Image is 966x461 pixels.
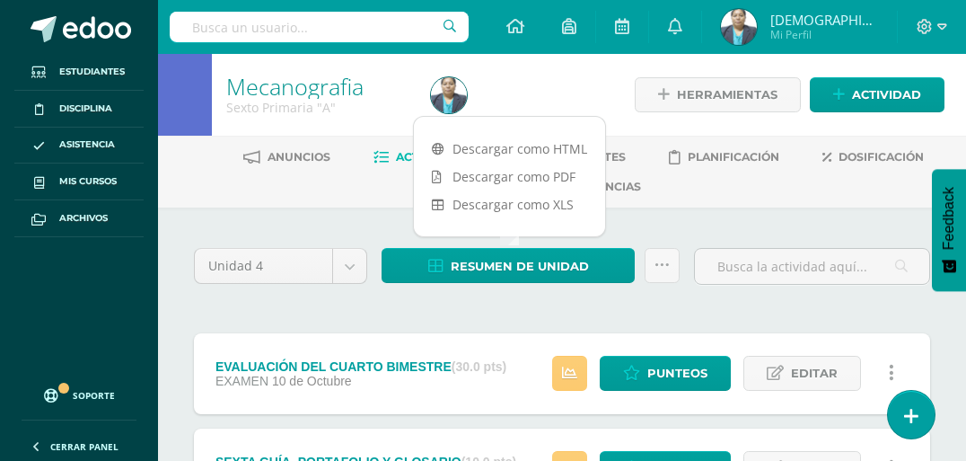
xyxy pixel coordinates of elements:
[50,440,119,453] span: Cerrar panel
[941,187,957,250] span: Feedback
[243,143,330,172] a: Anuncios
[396,150,475,164] span: Actividades
[382,248,635,283] a: Resumen de unidad
[195,249,366,283] a: Unidad 4
[14,54,144,91] a: Estudiantes
[431,77,467,113] img: b356665ca9e2a44e9565a747acd479f3.png
[721,9,757,45] img: b356665ca9e2a44e9565a747acd479f3.png
[59,174,117,189] span: Mis cursos
[14,164,144,200] a: Mis cursos
[770,11,878,29] span: [DEMOGRAPHIC_DATA][PERSON_NAME]
[839,150,924,164] span: Dosificación
[810,77,944,112] a: Actividad
[414,191,605,218] a: Descargar como XLS
[215,374,268,388] span: EXAMEN
[451,250,589,283] span: Resumen de unidad
[59,65,125,79] span: Estudiantes
[647,357,707,390] span: Punteos
[170,12,469,42] input: Busca un usuario...
[14,200,144,237] a: Archivos
[677,78,777,111] span: Herramientas
[688,150,779,164] span: Planificación
[226,99,409,116] div: Sexto Primaria 'A'
[822,143,924,172] a: Dosificación
[226,71,364,102] a: Mecanografia
[600,356,731,391] a: Punteos
[669,143,779,172] a: Planificación
[59,211,108,226] span: Archivos
[272,374,352,388] span: 10 de Octubre
[695,249,929,284] input: Busca la actividad aquí...
[215,359,506,374] div: EVALUACIÓN DEL CUARTO BIMESTRE
[770,27,878,42] span: Mi Perfil
[14,91,144,128] a: Disciplina
[14,128,144,164] a: Asistencia
[268,150,330,164] span: Anuncios
[791,357,838,390] span: Editar
[852,78,921,111] span: Actividad
[414,135,605,163] a: Descargar como HTML
[59,137,115,152] span: Asistencia
[635,77,801,112] a: Herramientas
[22,371,136,415] a: Soporte
[373,143,475,172] a: Actividades
[208,249,319,283] span: Unidad 4
[414,163,605,191] a: Descargar como PDF
[452,359,506,374] strong: (30.0 pts)
[226,74,409,99] h1: Mecanografia
[59,102,112,116] span: Disciplina
[73,389,115,402] span: Soporte
[932,169,966,291] button: Feedback - Mostrar encuesta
